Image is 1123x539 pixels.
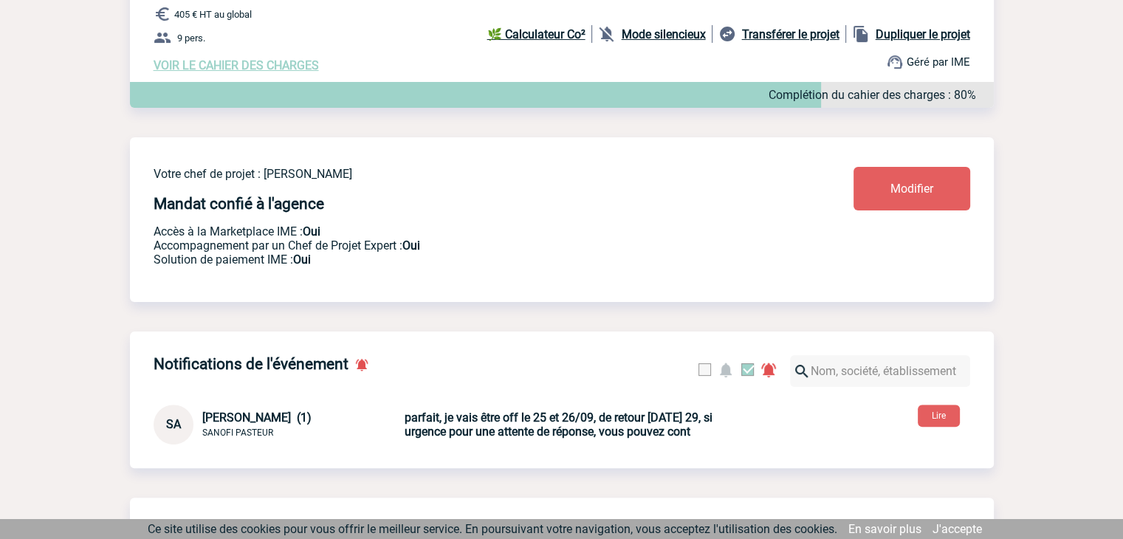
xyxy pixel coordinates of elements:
b: Oui [303,224,320,238]
span: 9 pers. [177,32,205,44]
a: J'accepte [933,522,982,536]
b: Dupliquer le projet [876,27,970,41]
b: Transférer le projet [742,27,839,41]
a: SA [PERSON_NAME] (1) SANOFI PASTEUR parfait, je vais être off le 25 et 26/09, de retour [DATE] 29... [154,417,752,431]
b: 🌿 Calculateur Co² [487,27,585,41]
b: Oui [293,253,311,267]
a: 🌿 Calculateur Co² [487,25,592,43]
b: parfait, je vais être off le 25 et 26/09, de retour [DATE] 29, si urgence pour une attente de rép... [405,411,712,439]
button: Lire [918,405,960,427]
span: Modifier [890,182,933,196]
img: file_copy-black-24dp.png [852,25,870,43]
span: SANOFI PASTEUR [202,428,273,438]
div: Conversation privée : Client - Agence [154,405,402,444]
p: Accès à la Marketplace IME : [154,224,766,238]
span: Géré par IME [907,55,970,69]
img: support.png [886,53,904,71]
h4: Mandat confié à l'agence [154,195,324,213]
p: Conformité aux process achat client, Prise en charge de la facturation, Mutualisation de plusieur... [154,253,766,267]
span: [PERSON_NAME] (1) [202,411,312,425]
a: VOIR LE CAHIER DES CHARGES [154,58,319,72]
a: En savoir plus [848,522,921,536]
p: Votre chef de projet : [PERSON_NAME] [154,167,766,181]
b: Mode silencieux [622,27,706,41]
span: Ce site utilise des cookies pour vous offrir le meilleur service. En poursuivant votre navigation... [148,522,837,536]
h4: Notifications de l'événement [154,355,348,373]
span: 405 € HT au global [174,9,252,20]
span: SA [166,417,181,431]
a: Lire [906,408,972,422]
p: Prestation payante [154,238,766,253]
b: Oui [402,238,420,253]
